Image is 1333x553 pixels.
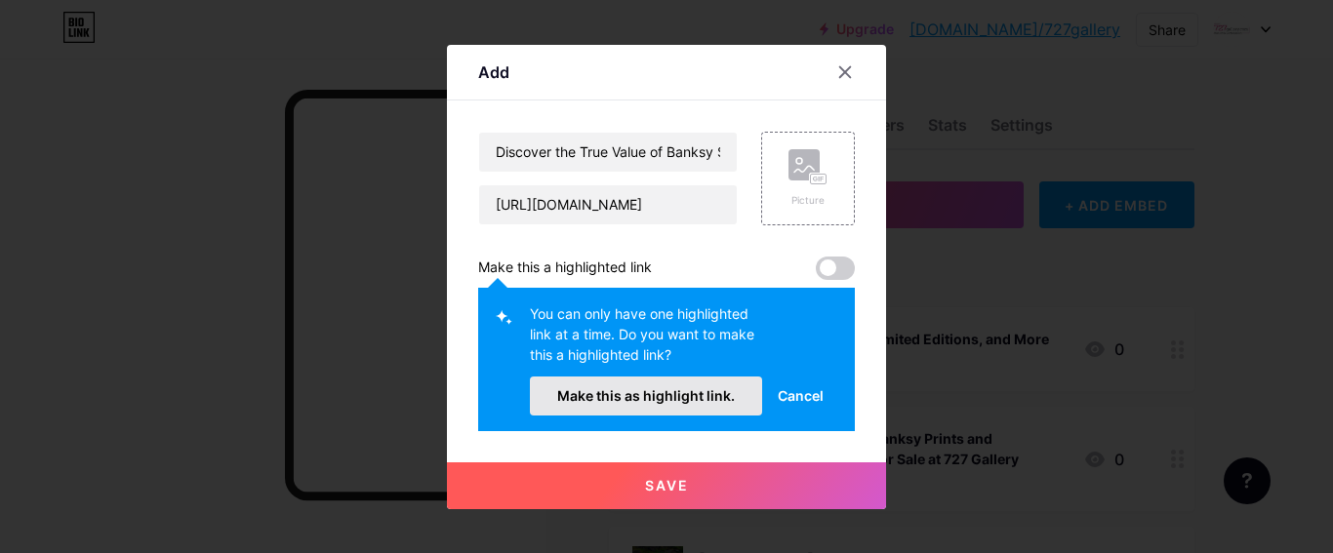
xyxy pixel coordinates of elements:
div: Picture [788,193,828,208]
div: You can only have one highlighted link at a time. Do you want to make this a highlighted link? [530,303,762,376]
button: Make this as highlight link. [530,376,762,415]
div: Make this a highlighted link [478,257,652,280]
button: Save [447,462,886,509]
span: Save [645,477,689,494]
input: Title [479,133,737,172]
span: Cancel [778,385,824,406]
span: Make this as highlight link. [557,387,735,404]
div: Add [478,60,509,84]
input: URL [479,185,737,224]
button: Cancel [762,376,839,415]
